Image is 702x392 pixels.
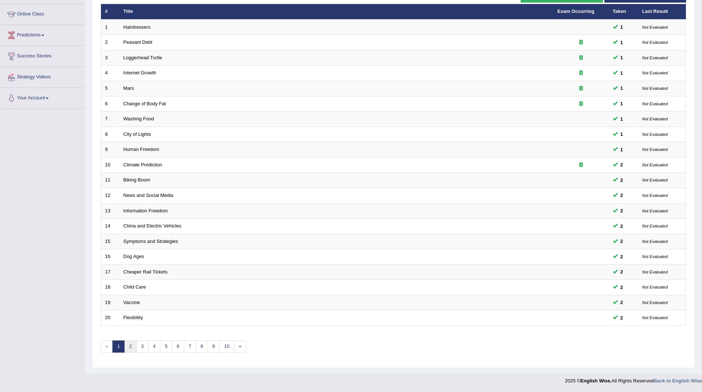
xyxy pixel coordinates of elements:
a: 10 [219,340,234,353]
span: You can still take this question [618,146,626,153]
a: 3 [136,340,149,353]
a: Online Class [0,4,84,22]
small: Not Evaluated [642,224,668,228]
td: 20 [101,310,119,326]
div: Exam occurring question [558,70,605,77]
span: You can still take this question [618,207,626,215]
td: 13 [101,203,119,219]
td: 1 [101,20,119,35]
td: 14 [101,219,119,234]
span: You can still take this question [618,191,626,199]
a: 6 [172,340,184,353]
a: Human Freedom [123,146,160,152]
span: You can still take this question [618,115,626,123]
td: 5 [101,81,119,96]
td: 2 [101,35,119,50]
span: You can still take this question [618,283,626,291]
small: Not Evaluated [642,117,668,121]
a: Dog Ages [123,254,144,259]
td: 6 [101,96,119,112]
small: Not Evaluated [642,147,668,152]
td: 19 [101,295,119,310]
small: Not Evaluated [642,239,668,244]
a: 5 [160,340,172,353]
small: Not Evaluated [642,300,668,305]
div: Exam occurring question [558,85,605,92]
a: Child Care [123,284,146,290]
a: Predictions [0,25,84,43]
small: Not Evaluated [642,315,668,320]
a: Hairdressers [123,24,151,30]
small: Not Evaluated [642,193,668,198]
th: Taken [609,4,638,20]
span: « [101,340,113,353]
a: 7 [184,340,196,353]
a: Vaccine [123,300,140,305]
a: Change of Body Fat [123,101,166,106]
td: 7 [101,112,119,127]
a: China and Electric Vehicles [123,223,182,229]
small: Not Evaluated [642,71,668,75]
div: Exam occurring question [558,54,605,61]
span: You can still take this question [618,23,626,31]
small: Not Evaluated [642,178,668,182]
small: Not Evaluated [642,285,668,289]
span: You can still take this question [618,130,626,138]
a: Mars [123,85,134,91]
td: 4 [101,66,119,81]
span: You can still take this question [618,237,626,245]
small: Not Evaluated [642,25,668,29]
span: You can still take this question [618,268,626,276]
th: Last Result [638,4,686,20]
a: News and Social Media [123,193,174,198]
a: Peasant Debt [123,39,153,45]
th: # [101,4,119,20]
a: Success Stories [0,46,84,64]
td: 11 [101,173,119,188]
th: Title [119,4,553,20]
span: You can still take this question [618,299,626,306]
a: » [234,340,246,353]
a: Exam Occurring [558,8,594,14]
a: Biking Boom [123,177,150,183]
small: Not Evaluated [642,102,668,106]
a: Cheaper Rail Tickets [123,269,168,275]
a: Back to English Wise [654,378,702,384]
div: Exam occurring question [558,39,605,46]
a: 4 [148,340,160,353]
div: Exam occurring question [558,162,605,169]
td: 3 [101,50,119,66]
a: Loggerhead Turtle [123,55,163,60]
span: You can still take this question [618,39,626,46]
a: 1 [112,340,125,353]
small: Not Evaluated [642,56,668,60]
span: You can still take this question [618,100,626,107]
a: Strategy Videos [0,67,84,85]
small: Not Evaluated [642,163,668,167]
a: City of Lights [123,131,151,137]
td: 17 [101,264,119,280]
a: Symptoms and Strategies [123,239,178,244]
small: Not Evaluated [642,209,668,213]
td: 9 [101,142,119,158]
small: Not Evaluated [642,254,668,259]
span: You can still take this question [618,69,626,77]
a: Climate Prediction [123,162,163,167]
span: You can still take this question [618,314,626,322]
small: Not Evaluated [642,86,668,91]
span: You can still take this question [618,222,626,230]
a: Your Account [0,88,84,106]
td: 18 [101,280,119,295]
a: Flexibility [123,315,143,320]
small: Not Evaluated [642,270,668,274]
a: 9 [207,340,220,353]
strong: English Wise. [580,378,611,384]
div: Exam occurring question [558,100,605,107]
span: You can still take this question [618,253,626,261]
td: 15 [101,234,119,249]
small: Not Evaluated [642,40,668,45]
a: Washing Food [123,116,154,121]
td: 16 [101,249,119,265]
span: You can still take this question [618,54,626,61]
